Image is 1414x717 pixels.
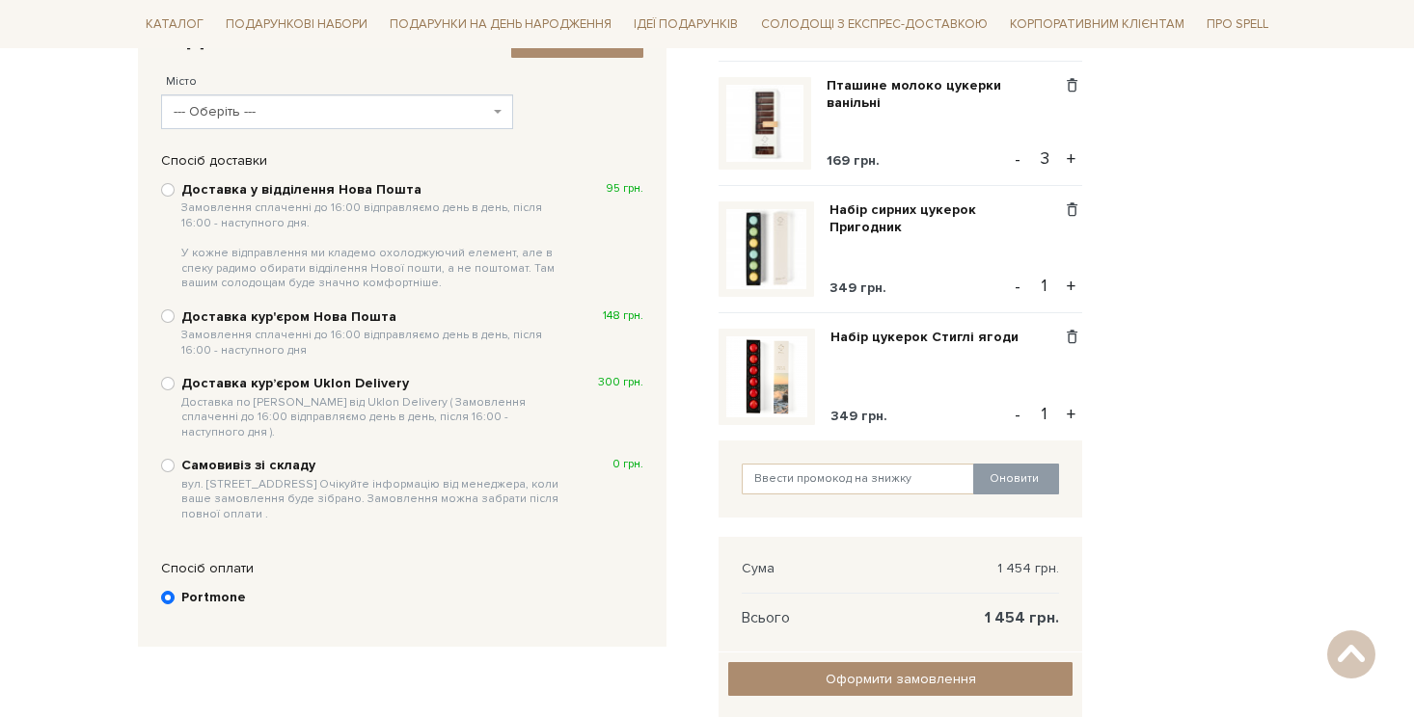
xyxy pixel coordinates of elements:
span: Сума [742,560,775,577]
span: Подарункові набори [218,10,375,40]
b: Доставка курʼєром Uklon Delivery [181,375,566,439]
div: Спосіб доставки [151,152,653,170]
label: Місто [166,73,197,91]
button: + [1060,400,1082,429]
span: 1 454 грн. [997,560,1059,577]
input: Ввести промокод на знижку [742,464,975,494]
span: 95 грн. [606,181,643,197]
span: Оформити замовлення [826,671,976,687]
button: + [1060,272,1082,301]
button: - [1008,400,1027,429]
img: Набір цукерок Стиглі ягоди [726,336,807,417]
span: Змінити контакти [524,33,631,49]
span: Всього [742,609,790,626]
span: вул. [STREET_ADDRESS] Очікуйте інформацію від менеджера, коли ваше замовлення буде зібрано. Замов... [181,477,566,522]
b: Доставка у відділення Нова Пошта [181,181,566,291]
span: 349 грн. [829,279,886,296]
a: Корпоративним клієнтам [1002,8,1192,40]
span: Про Spell [1199,10,1276,40]
span: 0 грн. [612,457,643,472]
button: + [1060,145,1082,173]
span: 349 грн. [830,408,887,424]
img: Пташине молоко цукерки ванільні [726,85,803,162]
span: Замовлення сплаченні до 16:00 відправляємо день в день, після 16:00 - наступного дня [181,328,566,358]
b: Portmone [181,589,246,606]
span: Подарунки на День народження [382,10,619,40]
span: 300 грн. [598,375,643,390]
span: Каталог [138,10,211,40]
b: Доставка кур'єром Нова Пошта [181,308,566,358]
span: 169 грн. [827,152,880,169]
span: 1 454 грн. [985,609,1059,626]
img: Набір сирних цукерок Пригодник [726,209,806,289]
a: Солодощі з експрес-доставкою [753,8,995,40]
div: Спосіб оплати [151,560,653,577]
a: Пташине молоко цукерки ванільні [827,77,1062,112]
b: Самовивіз зі складу [181,457,566,521]
span: 148 грн. [603,308,643,324]
span: Доставка по [PERSON_NAME] від Uklon Delivery ( Замовлення сплаченні до 16:00 відправляємо день в ... [181,395,566,440]
span: --- Оберіть --- [161,94,513,129]
button: - [1008,145,1027,173]
button: Оновити [973,464,1059,494]
button: - [1008,272,1027,301]
span: --- Оберіть --- [174,102,489,121]
a: Набір цукерок Стиглі ягоди [830,329,1033,346]
a: Набір сирних цукерок Пригодник [829,201,1063,236]
span: Замовлення сплаченні до 16:00 відправляємо день в день, після 16:00 - наступного дня. У кожне від... [181,200,566,291]
span: Ідеї подарунків [626,10,746,40]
